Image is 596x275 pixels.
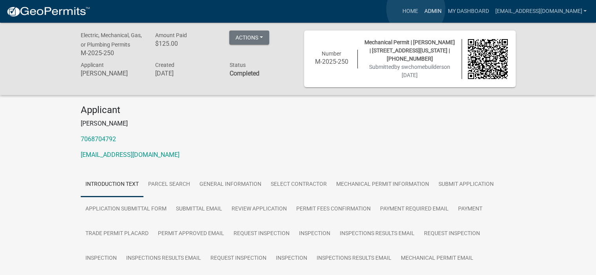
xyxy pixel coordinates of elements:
a: Select Contractor [266,172,332,197]
h6: M-2025-250 [81,49,143,57]
a: Introduction Text [81,172,143,197]
a: Inspections Results Email [335,221,419,246]
a: Submit Application [434,172,498,197]
strong: Completed [229,70,259,77]
a: [EMAIL_ADDRESS][DOMAIN_NAME] [492,4,590,19]
span: Amount Paid [155,32,187,38]
a: Inspections Results Email [121,246,206,271]
a: Inspection [271,246,312,271]
a: 7068704792 [81,135,116,143]
a: Mechanical Permit Email [396,246,478,271]
p: [PERSON_NAME] [81,119,516,128]
a: Request Inspection [229,221,294,246]
a: Trade Permit Placard [81,221,153,246]
a: Payment Required Email [375,197,453,222]
h4: Applicant [81,104,516,116]
span: Electric, Mechanical, Gas, or Plumbing Permits [81,32,142,48]
h6: [DATE] [155,70,217,77]
span: Submitted on [DATE] [369,64,450,78]
span: Created [155,62,174,68]
a: My Dashboard [444,4,492,19]
a: Request Inspection [206,246,271,271]
a: Submittal Email [171,197,227,222]
h6: M-2025-250 [312,58,352,65]
a: Review Application [227,197,292,222]
span: Number [322,50,341,57]
a: Request Inspection [419,221,485,246]
a: Application Submittal Form [81,197,171,222]
span: Mechanical Permit | [PERSON_NAME] | [STREET_ADDRESS][US_STATE] | [PHONE_NUMBER] [364,39,455,62]
h6: [PERSON_NAME] [81,70,143,77]
a: Admin [421,4,444,19]
h6: $125.00 [155,40,217,47]
a: [EMAIL_ADDRESS][DOMAIN_NAME] [81,151,179,158]
button: Actions [229,31,269,45]
a: Inspection [294,221,335,246]
a: General Information [195,172,266,197]
a: Home [399,4,421,19]
a: Payment [453,197,487,222]
img: QR code [468,39,508,79]
a: Parcel search [143,172,195,197]
span: Status [229,62,245,68]
a: Permit Fees Confirmation [292,197,375,222]
a: Permit Approved Email [153,221,229,246]
a: Inspection [81,246,121,271]
span: Applicant [81,62,104,68]
span: by swchomebuilders [394,64,444,70]
a: Inspections Results Email [312,246,396,271]
a: Mechanical Permit Information [332,172,434,197]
